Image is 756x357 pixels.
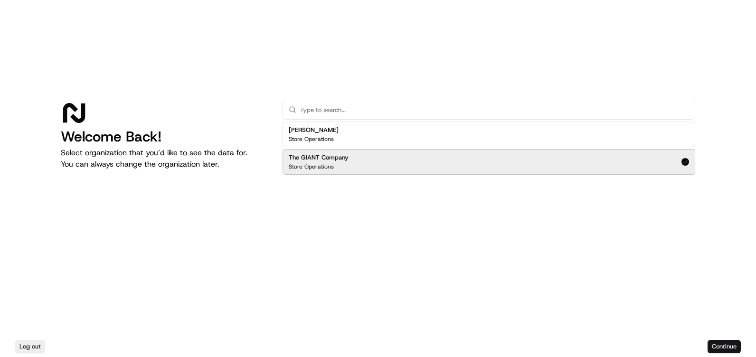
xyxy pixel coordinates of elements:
p: Store Operations [289,163,334,170]
h2: The GIANT Company [289,153,349,162]
input: Type to search... [300,100,689,119]
h2: [PERSON_NAME] [289,126,339,134]
p: Select organization that you’d like to see the data for. You can always change the organization l... [61,147,267,170]
h1: Welcome Back! [61,128,267,145]
p: Store Operations [289,135,334,143]
div: Suggestions [283,120,695,177]
button: Continue [708,340,741,353]
button: Log out [15,340,45,353]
